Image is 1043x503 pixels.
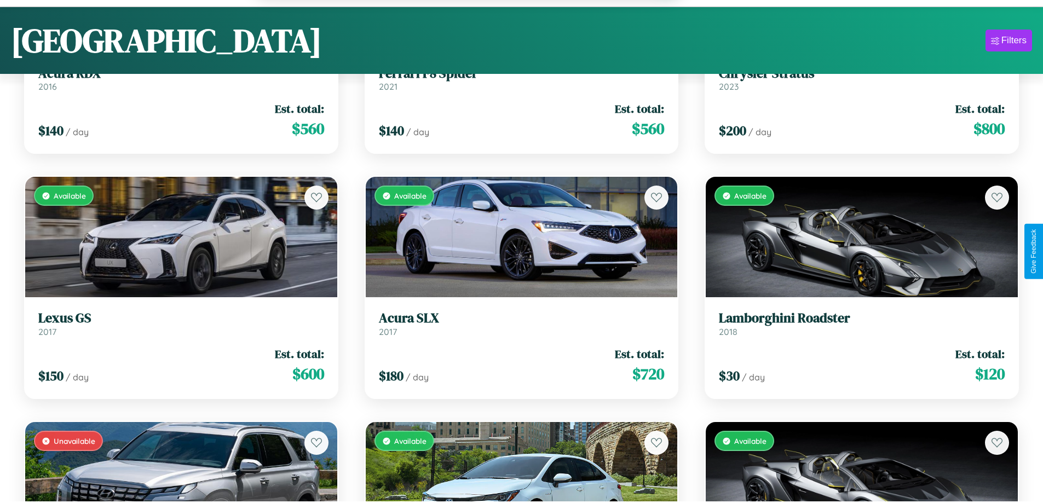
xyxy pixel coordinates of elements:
[632,118,664,140] span: $ 560
[719,122,746,140] span: $ 200
[394,436,427,446] span: Available
[734,436,767,446] span: Available
[379,310,665,326] h3: Acura SLX
[1001,35,1027,46] div: Filters
[379,66,665,92] a: Ferrari F8 Spider2021
[379,81,397,92] span: 2021
[973,118,1005,140] span: $ 800
[394,191,427,200] span: Available
[379,310,665,337] a: Acura SLX2017
[275,346,324,362] span: Est. total:
[54,191,86,200] span: Available
[38,310,324,326] h3: Lexus GS
[719,310,1005,337] a: Lamborghini Roadster2018
[615,101,664,117] span: Est. total:
[406,126,429,137] span: / day
[38,122,64,140] span: $ 140
[955,346,1005,362] span: Est. total:
[719,66,1005,92] a: Chrysler Stratus2023
[38,81,57,92] span: 2016
[66,372,89,383] span: / day
[379,122,404,140] span: $ 140
[632,363,664,385] span: $ 720
[11,18,322,63] h1: [GEOGRAPHIC_DATA]
[719,310,1005,326] h3: Lamborghini Roadster
[734,191,767,200] span: Available
[975,363,1005,385] span: $ 120
[615,346,664,362] span: Est. total:
[379,326,397,337] span: 2017
[986,30,1032,51] button: Filters
[38,66,324,82] h3: Acura RDX
[1030,229,1038,274] div: Give Feedback
[38,310,324,337] a: Lexus GS2017
[955,101,1005,117] span: Est. total:
[748,126,771,137] span: / day
[54,436,95,446] span: Unavailable
[66,126,89,137] span: / day
[719,367,740,385] span: $ 30
[38,66,324,92] a: Acura RDX2016
[292,363,324,385] span: $ 600
[379,66,665,82] h3: Ferrari F8 Spider
[38,326,56,337] span: 2017
[406,372,429,383] span: / day
[379,367,404,385] span: $ 180
[719,66,1005,82] h3: Chrysler Stratus
[275,101,324,117] span: Est. total:
[38,367,64,385] span: $ 150
[719,81,739,92] span: 2023
[742,372,765,383] span: / day
[292,118,324,140] span: $ 560
[719,326,737,337] span: 2018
